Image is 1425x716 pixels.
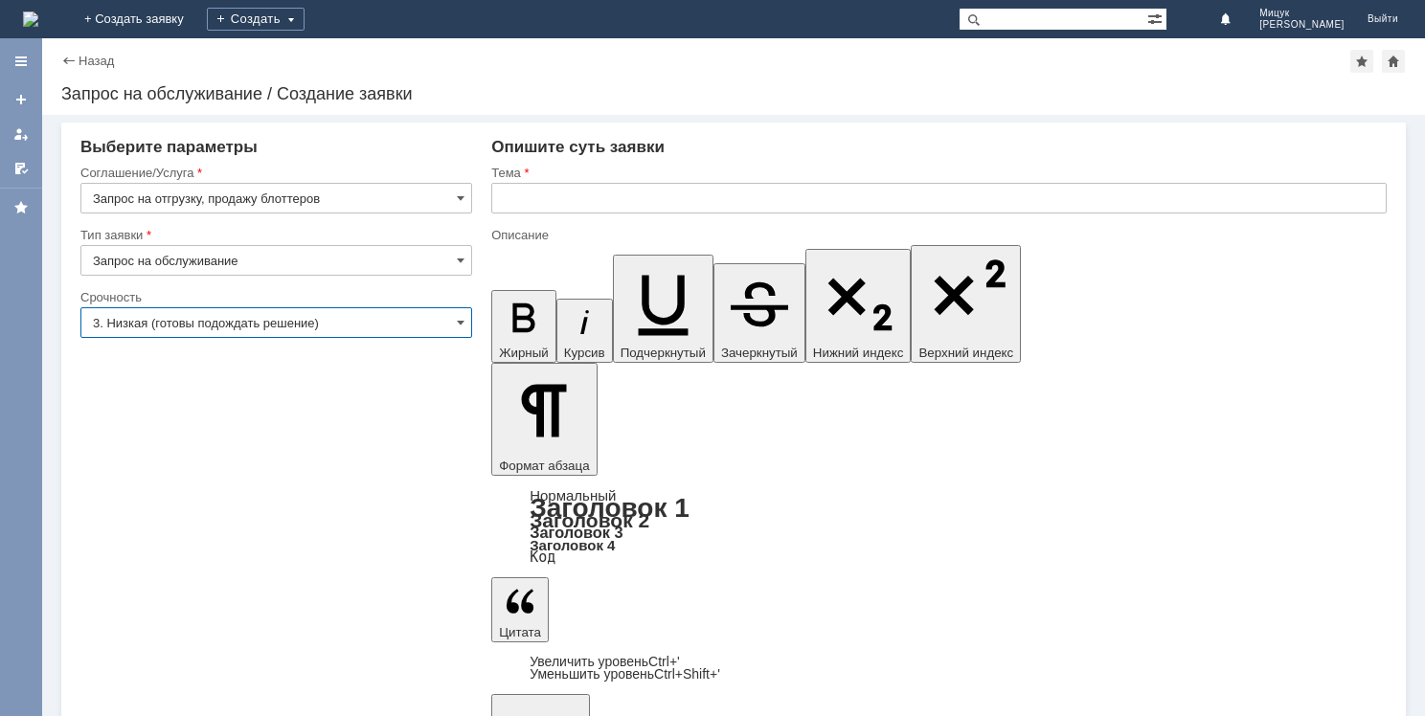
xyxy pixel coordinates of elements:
a: Заголовок 2 [530,509,649,531]
div: Формат абзаца [491,489,1387,564]
a: Назад [79,54,114,68]
button: Нижний индекс [805,249,912,363]
div: Соглашение/Услуга [80,167,468,179]
img: logo [23,11,38,27]
a: Мои согласования [6,153,36,184]
button: Жирный [491,290,556,363]
span: Зачеркнутый [721,346,798,360]
span: [PERSON_NAME] [1259,19,1345,31]
span: Жирный [499,346,549,360]
div: Цитата [491,656,1387,681]
span: Расширенный поиск [1147,9,1166,27]
button: Цитата [491,577,549,642]
span: Выберите параметры [80,138,258,156]
span: Ctrl+Shift+' [654,666,720,682]
a: Перейти на домашнюю страницу [23,11,38,27]
button: Подчеркнутый [613,255,713,363]
button: Курсив [556,299,613,363]
a: Заголовок 1 [530,493,690,523]
a: Создать заявку [6,84,36,115]
a: Код [530,548,555,566]
span: Мицук [1259,8,1345,19]
span: Формат абзаца [499,459,589,473]
span: Опишите суть заявки [491,138,665,156]
span: Курсив [564,346,605,360]
button: Верхний индекс [911,245,1021,363]
span: Нижний индекс [813,346,904,360]
a: Заголовок 4 [530,537,615,553]
button: Формат абзаца [491,363,597,476]
div: Тема [491,167,1383,179]
span: Подчеркнутый [621,346,706,360]
span: Ctrl+' [648,654,680,669]
a: Заголовок 3 [530,524,622,541]
a: Мои заявки [6,119,36,149]
div: Создать [207,8,305,31]
span: Цитата [499,625,541,639]
button: Зачеркнутый [713,263,805,363]
a: Increase [530,654,680,669]
a: Decrease [530,666,720,682]
a: Нормальный [530,487,616,503]
span: Верхний индекс [918,346,1013,360]
div: Добавить в избранное [1350,50,1373,73]
div: Срочность [80,291,468,303]
div: Сделать домашней страницей [1382,50,1405,73]
div: Запрос на обслуживание / Создание заявки [61,84,1406,103]
div: Описание [491,229,1383,241]
div: Тип заявки [80,229,468,241]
